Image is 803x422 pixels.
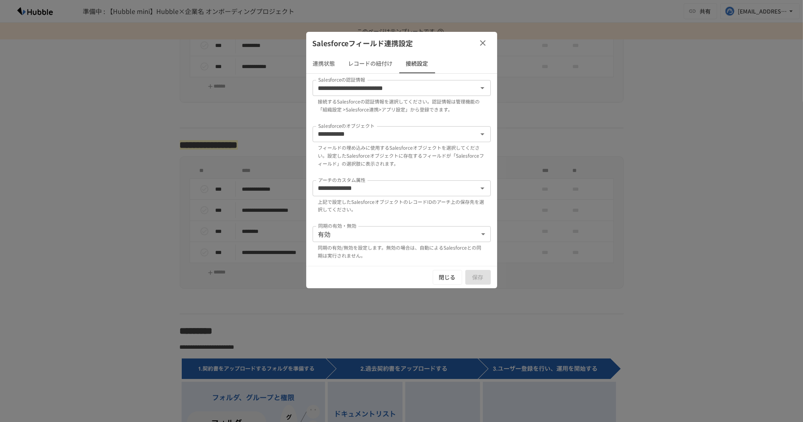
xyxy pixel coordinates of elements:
div: 有効 [313,226,491,242]
button: 連携状態 [306,54,342,73]
label: 同期の有効・無効 [318,223,356,229]
p: 上記で設定したSalesforceオブジェクトのレコードIDのアーチ上の保存先を選択してください。 [318,198,485,214]
button: レコードの紐付け [342,54,399,73]
label: Salesforceのオブジェクト [318,123,375,129]
div: Salesforceフィールド連携設定 [306,32,497,54]
p: フィールドの埋め込みに使用するSalesforceオブジェクトを選択してください。設定したSalesforceオブジェクトに存在するフィールドが「Salesforceフィールド」の選択肢に表示さ... [318,144,485,168]
button: 閉じる [433,270,462,285]
button: 開く [477,82,488,94]
button: 開く [477,183,488,194]
p: 接続するSalesforceの認証情報を選択してください。認証情報は管理機能の「組織設定 > Salesforce連携 > アプリ設定」から登録できます。 [318,98,485,113]
label: Salesforceの認証情報 [318,76,366,83]
p: 同期の有効/無効を設定します。無効の場合は、自動によるSalesforceとの同期は実行されません。 [318,244,485,260]
button: 接続設定 [399,54,435,73]
button: 開く [477,129,488,140]
label: アーチのカスタム属性 [318,177,366,184]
